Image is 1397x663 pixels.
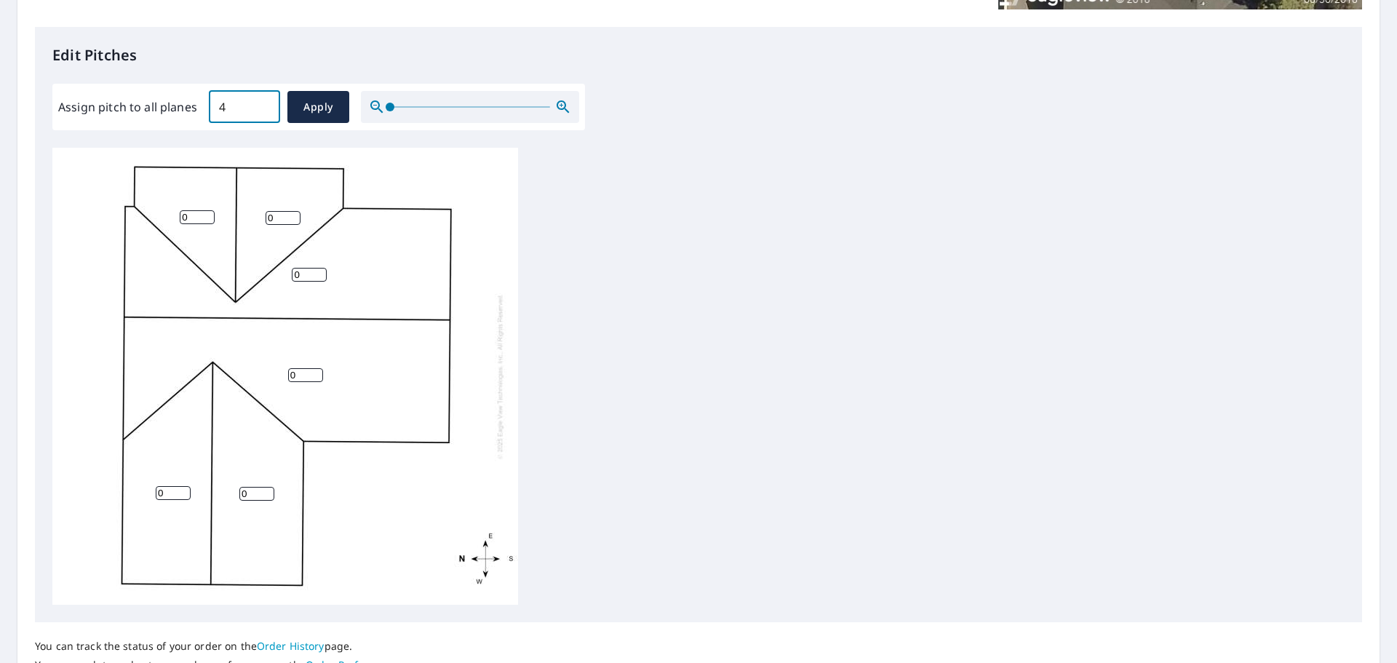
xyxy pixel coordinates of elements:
[52,44,1345,66] p: Edit Pitches
[299,98,338,116] span: Apply
[287,91,349,123] button: Apply
[58,98,197,116] label: Assign pitch to all planes
[35,640,426,653] p: You can track the status of your order on the page.
[257,639,325,653] a: Order History
[209,87,280,127] input: 00.0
